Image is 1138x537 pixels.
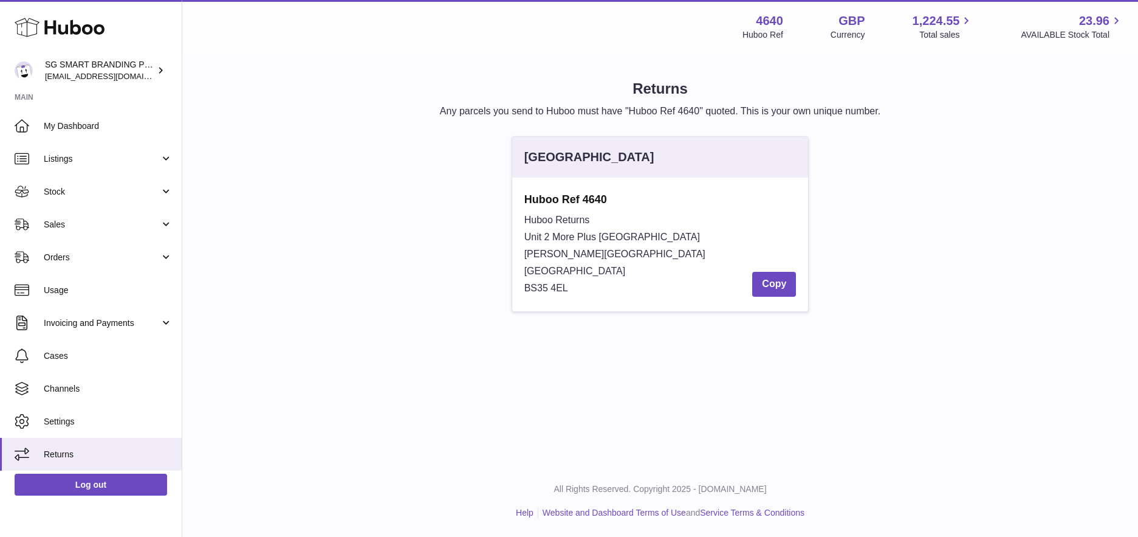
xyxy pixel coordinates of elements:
[202,105,1119,118] p: Any parcels you send to Huboo must have "Huboo Ref 4640" quoted. This is your own unique number.
[919,29,973,41] span: Total sales
[524,283,568,293] span: BS35 4EL
[913,13,960,29] span: 1,224.55
[756,13,783,29] strong: 4640
[742,29,783,41] div: Huboo Ref
[15,61,33,80] img: uktopsmileshipping@gmail.com
[524,149,654,165] div: [GEOGRAPHIC_DATA]
[524,249,705,259] span: [PERSON_NAME][GEOGRAPHIC_DATA]
[831,29,865,41] div: Currency
[202,79,1119,99] h1: Returns
[524,192,797,207] strong: Huboo Ref 4640
[44,350,173,362] span: Cases
[524,266,626,276] span: [GEOGRAPHIC_DATA]
[752,272,796,297] button: Copy
[700,508,804,518] a: Service Terms & Conditions
[44,317,160,329] span: Invoicing and Payments
[913,13,974,41] a: 1,224.55 Total sales
[45,59,154,82] div: SG SMART BRANDING PTE. LTD.
[44,186,160,198] span: Stock
[543,508,686,518] a: Website and Dashboard Terms of Use
[44,449,173,460] span: Returns
[15,474,167,496] a: Log out
[44,153,160,165] span: Listings
[44,416,173,428] span: Settings
[45,71,179,81] span: [EMAIL_ADDRESS][DOMAIN_NAME]
[1021,13,1123,41] a: 23.96 AVAILABLE Stock Total
[44,252,160,263] span: Orders
[538,507,804,519] li: and
[1079,13,1109,29] span: 23.96
[44,383,173,395] span: Channels
[516,508,533,518] a: Help
[838,13,865,29] strong: GBP
[524,232,700,242] span: Unit 2 More Plus [GEOGRAPHIC_DATA]
[192,483,1128,495] p: All Rights Reserved. Copyright 2025 - [DOMAIN_NAME]
[44,120,173,132] span: My Dashboard
[1021,29,1123,41] span: AVAILABLE Stock Total
[524,215,590,225] span: Huboo Returns
[44,219,160,230] span: Sales
[44,285,173,296] span: Usage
